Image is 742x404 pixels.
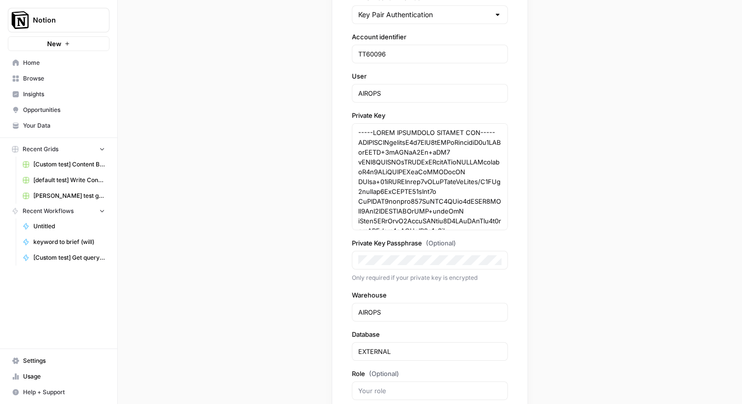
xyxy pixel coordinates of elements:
[18,218,109,234] a: Untitled
[23,388,105,397] span: Help + Support
[33,191,105,200] span: [PERSON_NAME] test grid
[369,369,399,378] span: (Optional)
[18,157,109,172] a: [Custom test] Content Brief
[352,71,508,81] label: User
[358,10,490,20] input: Key Pair Authentication
[358,49,502,59] input: Your Snowflake account identifier
[23,74,105,83] span: Browse
[352,329,508,339] label: Database
[23,121,105,130] span: Your Data
[23,356,105,365] span: Settings
[8,86,109,102] a: Insights
[33,253,105,262] span: [Custom test] Get query fanout from topic
[23,58,105,67] span: Home
[8,118,109,134] a: Your Data
[33,176,105,185] span: [default test] Write Content Briefs
[33,238,105,246] span: keyword to brief (will)
[23,90,105,99] span: Insights
[358,307,502,317] input: Your Warehouse name
[352,290,508,300] label: Warehouse
[18,250,109,266] a: [Custom test] Get query fanout from topic
[23,207,74,215] span: Recent Workflows
[8,55,109,71] a: Home
[352,369,508,378] label: Role
[426,238,456,248] span: (Optional)
[33,15,92,25] span: Notion
[18,234,109,250] a: keyword to brief (will)
[352,238,508,248] label: Private Key Passphrase
[8,71,109,86] a: Browse
[358,386,502,396] input: Your role
[352,110,508,120] label: Private Key
[11,11,29,29] img: Notion Logo
[18,188,109,204] a: [PERSON_NAME] test grid
[47,39,61,49] span: New
[8,204,109,218] button: Recent Workflows
[8,369,109,384] a: Usage
[23,145,58,154] span: Recent Grids
[358,88,502,98] input: Your User
[8,8,109,32] button: Workspace: Notion
[8,36,109,51] button: New
[23,372,105,381] span: Usage
[23,106,105,114] span: Opportunities
[8,142,109,157] button: Recent Grids
[33,222,105,231] span: Untitled
[8,353,109,369] a: Settings
[33,160,105,169] span: [Custom test] Content Brief
[352,32,508,42] label: Account identifier
[8,384,109,400] button: Help + Support
[352,273,508,282] div: Only required if your private key is encrypted
[18,172,109,188] a: [default test] Write Content Briefs
[358,347,502,356] input: Your Database name
[8,102,109,118] a: Opportunities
